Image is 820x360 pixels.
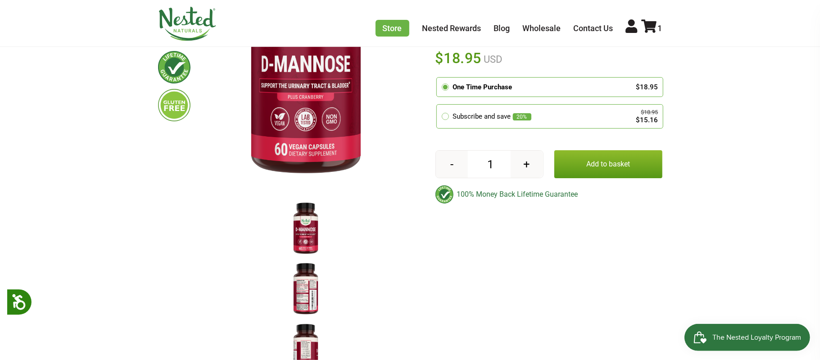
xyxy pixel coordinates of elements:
a: Blog [494,23,510,33]
a: Contact Us [574,23,613,33]
img: D-Mannose [283,260,328,318]
span: $18.95 [435,48,482,68]
iframe: Button to open loyalty program pop-up [684,324,811,351]
img: Nested Naturals [158,7,217,41]
img: D-Mannose [283,199,328,258]
button: - [436,151,468,178]
button: + [511,151,543,178]
a: Nested Rewards [422,23,481,33]
a: Wholesale [523,23,561,33]
a: Store [376,20,409,37]
span: 1 [658,23,662,33]
img: lifetimeguarantee [158,51,190,83]
img: glutenfree [158,89,190,121]
span: USD [481,54,502,65]
div: 100% Money Back Lifetime Guarantee [435,185,662,203]
img: badge-lifetimeguarantee-color.svg [435,185,453,203]
a: 1 [642,23,662,33]
button: Add to basket [554,150,662,178]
